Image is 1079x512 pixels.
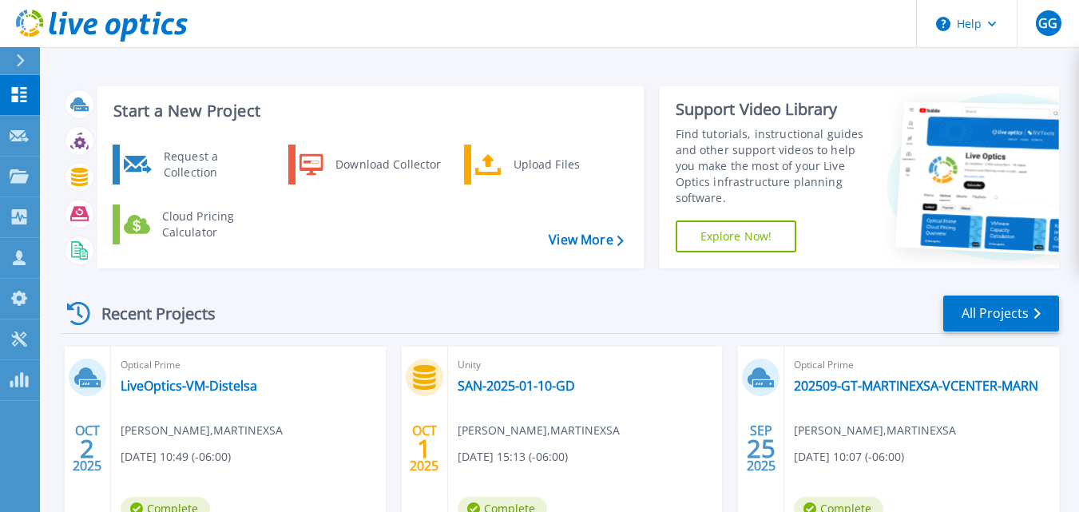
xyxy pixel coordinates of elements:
[121,356,376,374] span: Optical Prime
[121,422,283,439] span: [PERSON_NAME] , MARTINEXSA
[61,294,237,333] div: Recent Projects
[943,296,1059,331] a: All Projects
[794,356,1049,374] span: Optical Prime
[113,204,276,244] a: Cloud Pricing Calculator
[121,378,257,394] a: LiveOptics-VM-Distelsa
[458,422,620,439] span: [PERSON_NAME] , MARTINEXSA
[506,149,624,181] div: Upload Files
[676,99,875,120] div: Support Video Library
[409,419,439,478] div: OCT 2025
[747,442,776,455] span: 25
[72,419,102,478] div: OCT 2025
[288,145,452,185] a: Download Collector
[458,448,568,466] span: [DATE] 15:13 (-06:00)
[154,208,272,240] div: Cloud Pricing Calculator
[80,442,94,455] span: 2
[458,356,713,374] span: Unity
[113,102,623,120] h3: Start a New Project
[156,149,272,181] div: Request a Collection
[113,145,276,185] a: Request a Collection
[746,419,776,478] div: SEP 2025
[121,448,231,466] span: [DATE] 10:49 (-06:00)
[549,232,623,248] a: View More
[458,378,575,394] a: SAN-2025-01-10-GD
[794,422,956,439] span: [PERSON_NAME] , MARTINEXSA
[676,220,797,252] a: Explore Now!
[676,126,875,206] div: Find tutorials, instructional guides and other support videos to help you make the most of your L...
[327,149,448,181] div: Download Collector
[417,442,431,455] span: 1
[1038,17,1057,30] span: GG
[464,145,628,185] a: Upload Files
[794,378,1038,394] a: 202509-GT-MARTINEXSA-VCENTER-MARN
[794,448,904,466] span: [DATE] 10:07 (-06:00)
